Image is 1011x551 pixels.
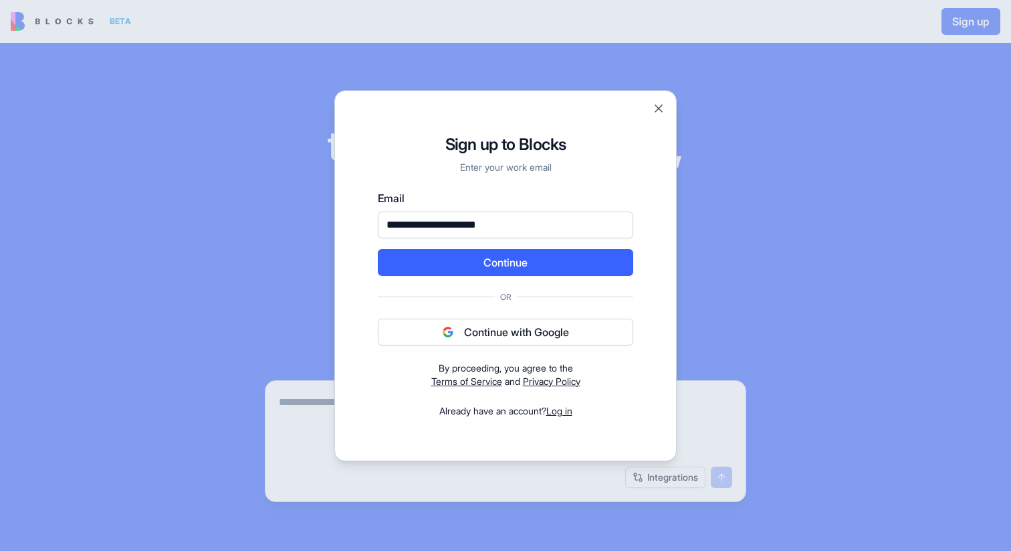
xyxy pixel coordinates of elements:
[378,362,633,388] div: and
[378,362,633,375] div: By proceeding, you agree to the
[378,319,633,345] button: Continue with Google
[378,161,633,174] p: Enter your work email
[523,376,580,387] a: Privacy Policy
[378,249,633,276] button: Continue
[495,292,517,303] span: Or
[546,405,572,416] a: Log in
[378,134,633,155] h1: Sign up to Blocks
[431,376,502,387] a: Terms of Service
[378,190,633,206] label: Email
[378,404,633,418] div: Already have an account?
[443,327,453,337] img: google logo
